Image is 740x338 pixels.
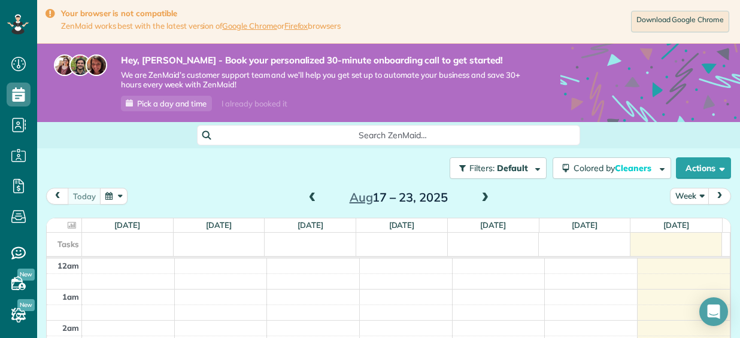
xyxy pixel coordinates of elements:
[450,157,547,179] button: Filters: Default
[61,21,341,31] span: ZenMaid works best with the latest version of or browsers
[54,54,75,76] img: maria-72a9807cf96188c08ef61303f053569d2e2a8a1cde33d635c8a3ac13582a053d.jpg
[615,163,653,173] span: Cleaners
[324,191,474,204] h2: 17 – 23, 2025
[69,54,91,76] img: jorge-587dff0eeaa6aab1f244e6dc62b8924c3b6ad411094392a53c71c6c4a576187d.jpg
[46,188,69,204] button: prev
[86,54,107,76] img: michelle-19f622bdf1676172e81f8f8fba1fb50e276960ebfe0243fe18214015130c80e4.jpg
[350,190,373,205] span: Aug
[222,21,277,31] a: Google Chrome
[284,21,308,31] a: Firefox
[57,261,79,270] span: 12am
[214,96,294,111] div: I already booked it
[114,220,140,230] a: [DATE]
[62,323,79,333] span: 2am
[670,188,709,204] button: Week
[553,157,671,179] button: Colored byCleaners
[708,188,731,204] button: next
[663,220,689,230] a: [DATE]
[676,157,731,179] button: Actions
[298,220,323,230] a: [DATE]
[389,220,415,230] a: [DATE]
[206,220,232,230] a: [DATE]
[444,157,547,179] a: Filters: Default
[137,99,207,108] span: Pick a day and time
[497,163,529,173] span: Default
[121,96,212,111] a: Pick a day and time
[121,54,524,66] strong: Hey, [PERSON_NAME] - Book your personalized 30-minute onboarding call to get started!
[57,239,79,249] span: Tasks
[61,8,341,19] strong: Your browser is not compatible
[631,11,729,32] a: Download Google Chrome
[68,188,101,204] button: today
[480,220,506,230] a: [DATE]
[469,163,495,173] span: Filters:
[62,292,79,302] span: 1am
[574,163,656,173] span: Colored by
[699,297,728,326] div: Open Intercom Messenger
[572,220,598,230] a: [DATE]
[121,70,524,90] span: We are ZenMaid’s customer support team and we’ll help you get set up to automate your business an...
